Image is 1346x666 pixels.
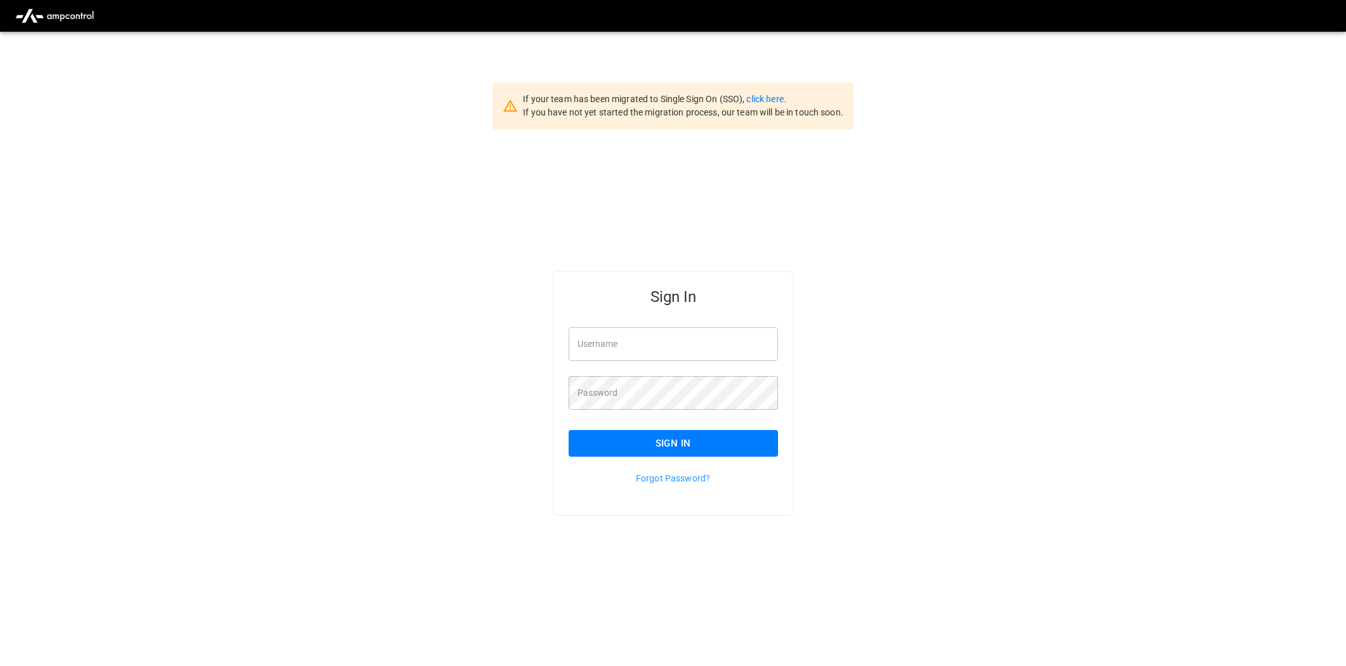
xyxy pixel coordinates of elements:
h5: Sign In [569,287,778,307]
button: Sign In [569,430,778,457]
p: Forgot Password? [569,472,778,485]
span: If your team has been migrated to Single Sign On (SSO), [523,94,746,104]
span: If you have not yet started the migration process, our team will be in touch soon. [523,107,843,117]
img: ampcontrol.io logo [10,4,99,28]
a: click here. [746,94,786,104]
